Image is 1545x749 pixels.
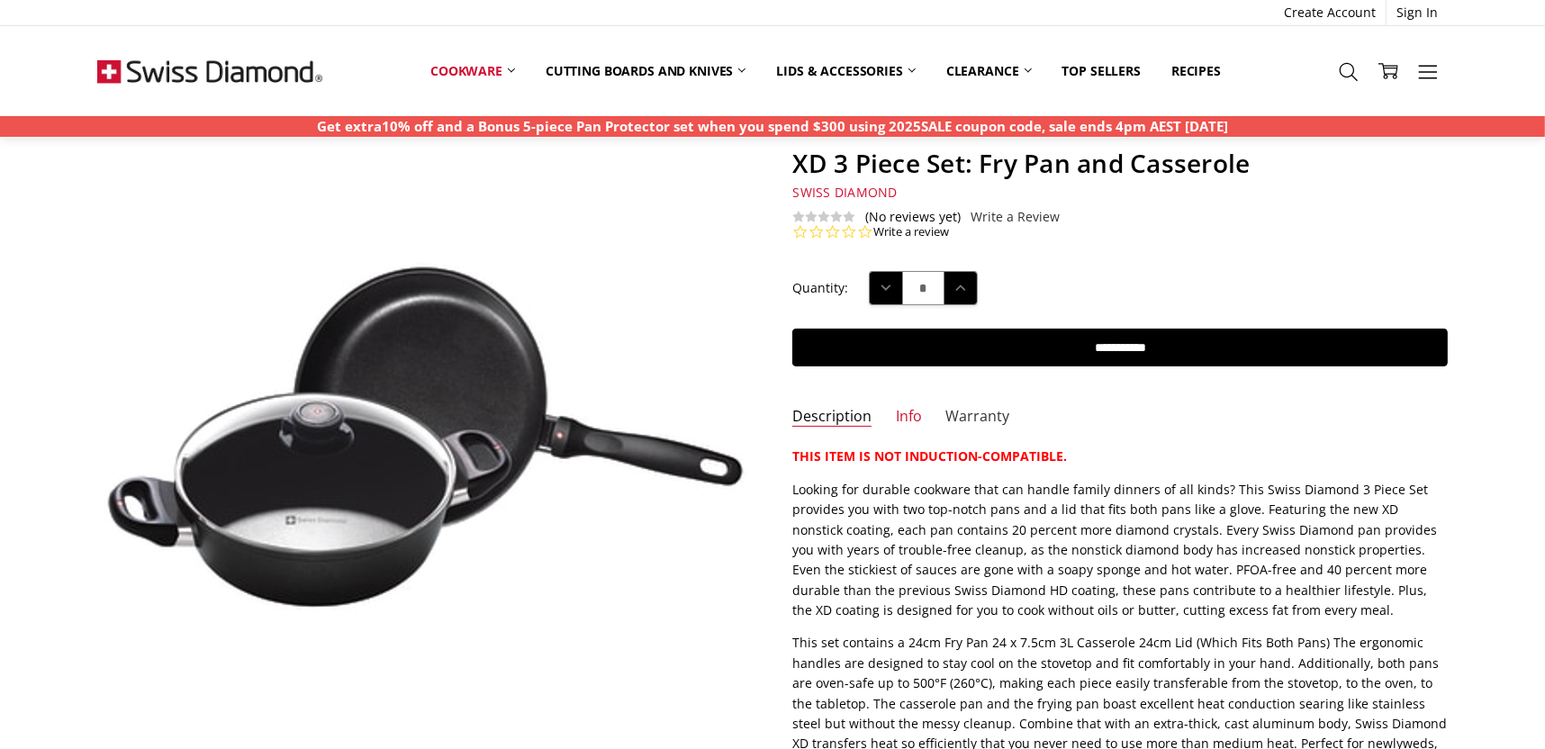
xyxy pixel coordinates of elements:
[931,51,1047,91] a: Clearance
[792,480,1448,621] p: Looking for durable cookware that can handle family dinners of all kinds? This Swiss Diamond 3 Pi...
[865,210,961,224] span: (No reviews yet)
[792,447,1067,465] strong: THIS ITEM IS NOT INDUCTION-COMPATIBLE.
[317,116,1228,137] p: Get extra10% off and a Bonus 5-piece Pan Protector set when you spend $300 using 2025SALE coupon ...
[792,407,872,428] a: Description
[97,26,322,116] img: Free Shipping On Every Order
[530,51,762,91] a: Cutting boards and knives
[792,278,848,298] label: Quantity:
[415,51,530,91] a: Cookware
[971,210,1060,224] a: Write a Review
[873,224,949,240] a: Write a review
[792,148,1448,179] h1: XD 3 Piece Set: Fry Pan and Casserole
[896,407,922,428] a: Info
[761,51,930,91] a: Lids & Accessories
[792,184,897,201] span: Swiss Diamond
[1047,51,1156,91] a: Top Sellers
[945,407,1009,428] a: Warranty
[1156,51,1236,91] a: Recipes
